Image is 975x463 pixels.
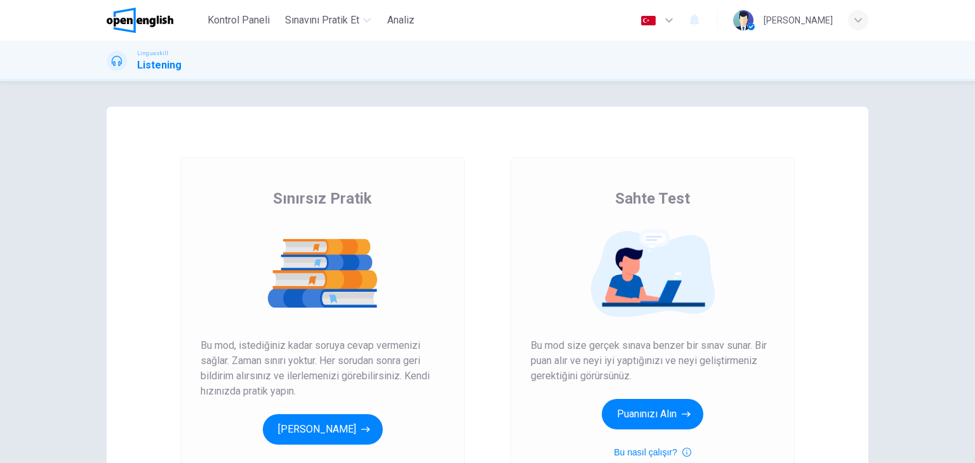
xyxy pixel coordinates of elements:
button: [PERSON_NAME] [263,414,383,445]
button: Bu nasıl çalışır? [614,445,691,460]
span: Bu mod, istediğiniz kadar soruya cevap vermenizi sağlar. Zaman sınırı yoktur. Her sorudan sonra g... [201,338,444,399]
button: Kontrol Paneli [202,9,275,32]
span: Linguaskill [137,49,168,58]
span: Sınırsız Pratik [273,188,372,209]
span: Bu mod size gerçek sınava benzer bir sınav sunar. Bir puan alır ve neyi iyi yaptığınızı ve neyi g... [531,338,774,384]
img: Profile picture [733,10,753,30]
span: Analiz [387,13,415,28]
button: Analiz [381,9,421,32]
button: Puanınızı Alın [602,399,703,429]
span: Sahte Test [615,188,690,209]
h1: Listening [137,58,182,73]
span: Kontrol Paneli [208,13,270,28]
span: Sınavını Pratik Et [285,13,359,28]
button: Sınavını Pratik Et [280,9,376,32]
img: OpenEnglish logo [107,8,173,33]
a: OpenEnglish logo [107,8,202,33]
img: tr [640,16,656,25]
div: [PERSON_NAME] [764,13,833,28]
